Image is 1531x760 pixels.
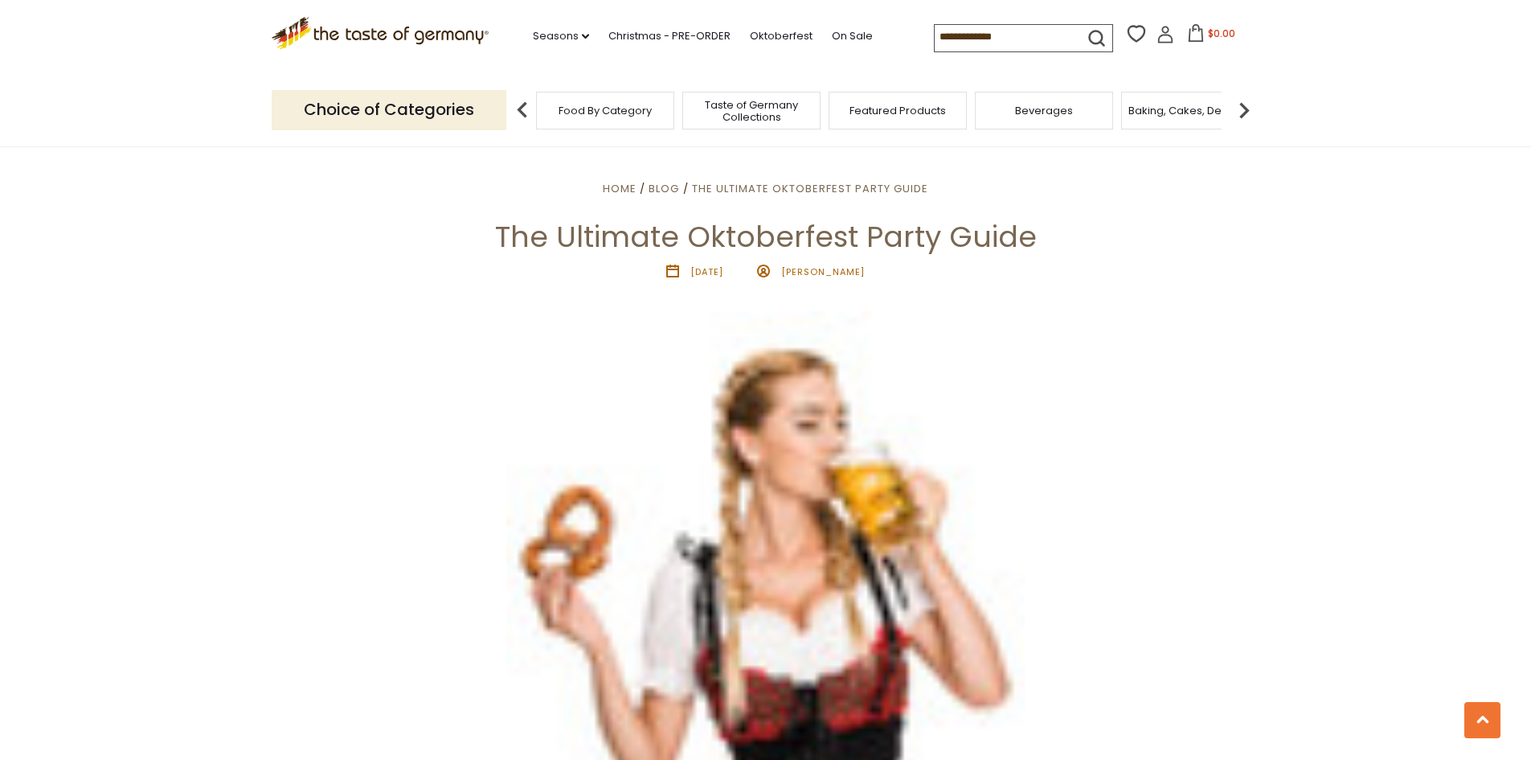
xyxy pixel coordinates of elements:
time: [DATE] [690,265,723,278]
img: previous arrow [506,94,538,126]
span: [PERSON_NAME] [781,265,865,278]
a: Christmas - PRE-ORDER [608,27,731,45]
a: Home [603,181,637,196]
button: $0.00 [1177,24,1246,48]
a: The Ultimate Oktoberfest Party Guide [692,181,928,196]
a: Blog [649,181,679,196]
a: Seasons [533,27,589,45]
span: $0.00 [1208,27,1235,40]
a: Taste of Germany Collections [687,99,816,123]
a: Food By Category [559,105,652,117]
a: Baking, Cakes, Desserts [1128,105,1253,117]
p: Choice of Categories [272,90,506,129]
a: Oktoberfest [750,27,813,45]
a: Beverages [1015,105,1073,117]
a: Featured Products [849,105,946,117]
h1: The Ultimate Oktoberfest Party Guide [50,219,1481,255]
a: On Sale [832,27,873,45]
img: next arrow [1228,94,1260,126]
